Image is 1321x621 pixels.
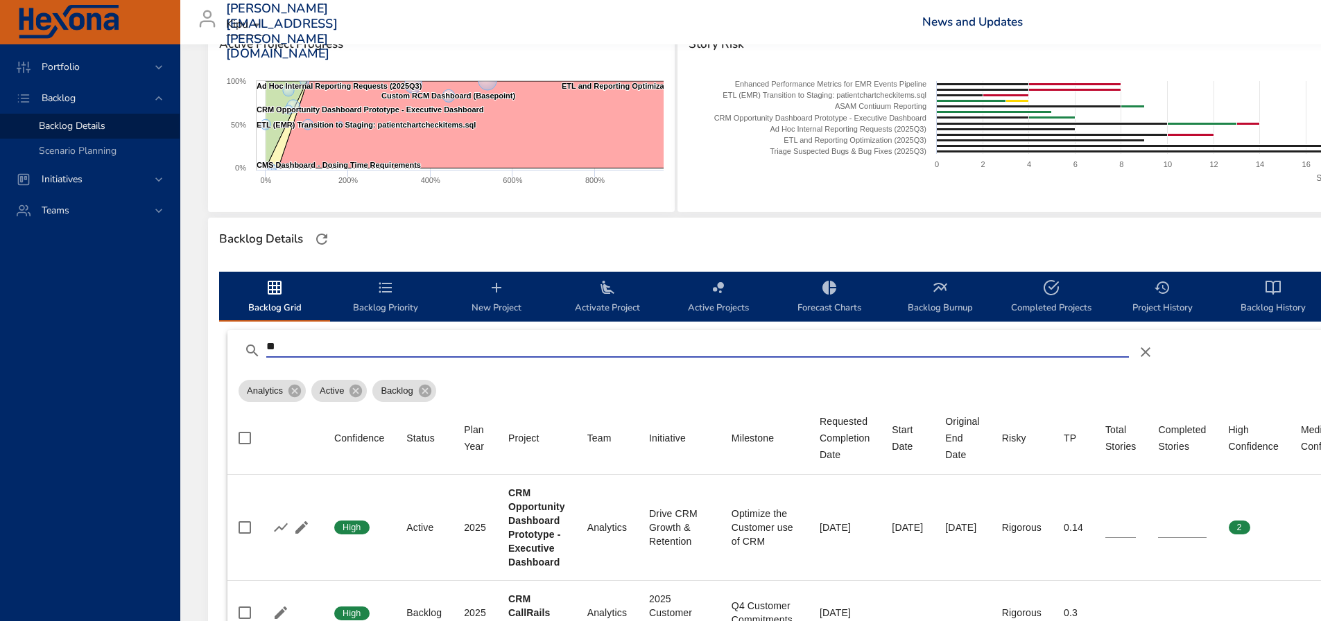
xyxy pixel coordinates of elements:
text: 200% [338,176,358,184]
text: 2 [981,160,985,168]
div: Requested Completion Date [820,413,870,463]
div: Sort [1105,421,1137,455]
div: Optimize the Customer use of CRM [732,507,797,548]
span: Portfolio [31,60,91,73]
div: Sort [732,430,774,446]
div: 2025 [464,521,486,534]
div: Sort [1229,421,1279,455]
span: Completed Projects [1004,279,1098,316]
text: ETL (EMR) Transition to Staging: patientchartcheckitems.sql [723,91,926,99]
text: 10 [1164,160,1172,168]
span: Initiatives [31,173,94,186]
b: CRM Opportunity Dashboard Prototype - Executive Dashboard [508,487,565,568]
span: Active Projects [671,279,766,316]
span: Backlog Priority [338,279,433,316]
span: Analytics [239,384,291,398]
span: High [334,521,370,534]
span: TP [1064,430,1083,446]
div: Sort [892,421,923,455]
text: ASAM Contiuum Reporting [835,102,926,110]
span: Backlog [372,384,421,398]
button: Show Burnup [270,517,291,538]
div: [DATE] [892,521,923,534]
div: Backlog [406,606,442,620]
button: Edit Project Details [291,517,312,538]
text: 8 [1119,160,1123,168]
div: Sort [1064,430,1076,446]
span: Risky [1002,430,1042,446]
div: Project [508,430,539,446]
text: 0 [935,160,939,168]
text: 0% [260,176,271,184]
div: Sort [464,421,486,455]
span: Scenario Planning [39,144,116,157]
div: Total Stories [1105,421,1137,455]
div: Sort [508,430,539,446]
div: Sort [406,430,435,446]
div: Sort [820,413,870,463]
div: Backlog [372,380,435,402]
div: Confidence [334,430,384,446]
span: Backlog [31,91,87,105]
div: Sort [945,413,979,463]
div: [DATE] [945,521,979,534]
text: 16 [1302,160,1311,168]
text: CMS Dashboard - Dosing Time Requirements [257,161,421,169]
span: Initiative [649,430,709,446]
text: 600% [503,176,522,184]
div: Analytics [587,521,627,534]
div: High Confidence [1229,421,1279,455]
div: Analytics [239,380,306,402]
text: 4 [1027,160,1031,168]
div: Plan Year [464,421,486,455]
div: Initiative [649,430,686,446]
text: 400% [421,176,440,184]
div: Sort [1158,421,1206,455]
div: Kipu [226,14,265,36]
span: Project History [1115,279,1209,316]
div: Completed Stories [1158,421,1206,455]
div: Original End Date [945,413,979,463]
div: Rigorous [1002,606,1042,620]
div: Sort [649,430,686,446]
text: 50% [231,121,246,129]
span: 2 [1229,521,1250,534]
div: [DATE] [820,521,870,534]
div: Sort [1002,430,1026,446]
div: Sort [334,430,384,446]
div: Rigorous [1002,521,1042,534]
span: Forecast Charts [782,279,877,316]
a: News and Updates [922,14,1023,30]
button: Refresh Page [311,229,332,250]
span: Activate Project [560,279,655,316]
text: ETL and Reporting Optimization (2025Q3) [562,82,713,90]
div: TP [1064,430,1076,446]
div: Milestone [732,430,774,446]
span: High [334,607,370,620]
span: Project [508,430,565,446]
span: Active Project Progress [219,37,664,51]
div: Team [587,430,612,446]
div: Start Date [892,421,923,455]
div: Analytics [587,606,627,620]
text: Ad Hoc Internal Reporting Requests (2025Q3) [257,82,422,90]
text: ETL (EMR) Transition to Staging: patientchartcheckitems.sql [257,121,476,129]
text: CRM Opportunity Dashboard Prototype - Executive Dashboard [257,105,484,114]
div: Risky [1002,430,1026,446]
div: Backlog Details [215,228,307,250]
span: Backlog Burnup [893,279,987,316]
div: [DATE] [820,606,870,620]
img: Hexona [17,5,121,40]
text: ETL and Reporting Optimization (2025Q3) [784,136,926,144]
div: Sort [587,430,612,446]
span: Status [406,430,442,446]
div: 0.3 [1064,606,1083,620]
span: Teams [31,204,80,217]
text: Custom RCM Dashboard (Basepoint) [381,91,515,100]
span: Team [587,430,627,446]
